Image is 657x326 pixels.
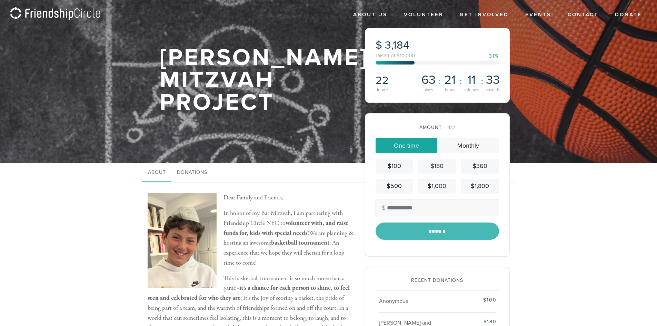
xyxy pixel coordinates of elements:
a: $180 [418,159,456,174]
div: $1,000 [421,181,453,191]
a: Monthly [437,138,499,153]
b: it’s a chance for each person to shine, to feel seen and celebrated for who they are [148,284,350,302]
div: Amount [376,124,499,131]
h2: 22 [376,74,418,87]
a: $1,000 [418,179,456,194]
div: $360 [464,161,496,171]
span: 63 [421,74,436,86]
img: logo_fc.png [10,7,100,21]
b: basketball tournament [271,239,329,247]
div: $100 [456,296,496,304]
span: 11 [467,74,476,86]
span: /2 [444,125,455,130]
b: volunteer with, and raise funds for, kids with special needs! [223,219,348,237]
div: $180 [421,161,453,171]
span: 3,184 [385,39,409,52]
span: hours [445,88,455,92]
span: $ [376,39,382,52]
a: $360 [461,159,499,174]
a: $500 [376,179,413,194]
span: days [425,88,432,92]
div: 31% [489,54,499,59]
div: $500 [378,181,410,191]
a: One-time [376,138,437,153]
a: About Us [348,8,392,21]
div: donors [376,87,418,92]
div: $100 [378,161,410,171]
a: Volunteer [399,8,448,21]
a: Events [520,8,556,21]
a: Donations [171,163,213,182]
div: $1,800 [464,181,496,191]
a: $100 [376,159,413,174]
div: raised of $10,000 [376,53,499,58]
a: Donate [610,8,647,21]
a: $1,800 [461,179,499,194]
span: 21 [444,74,456,86]
p: In honor of my Bar Mitzvah, I am partnering with Friendship Circle NYC to We are planning & hosti... [148,208,355,268]
span: minutes [464,88,478,92]
div: $180 [456,318,496,325]
span: seconds [486,88,499,92]
span: 33 [486,74,500,86]
h2: Recent Donations [376,278,499,284]
span: : [481,76,484,87]
a: About [142,163,171,182]
p: Dear Family and Friends, [148,193,355,203]
span: : [438,76,441,87]
span: : [459,76,462,87]
a: Get Involved [455,8,514,21]
a: Contact [563,8,604,21]
span: Anonymous [379,298,408,305]
span: 1 [448,125,450,130]
h1: [PERSON_NAME] Mitzvah Project [160,47,368,113]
